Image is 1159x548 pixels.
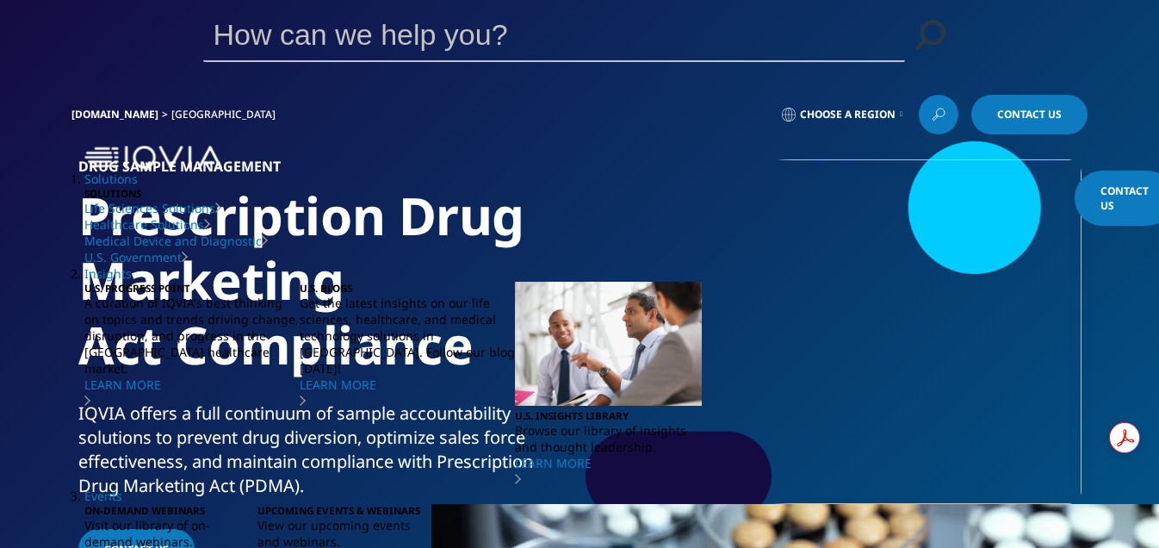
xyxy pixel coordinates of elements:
[1100,184,1149,213] span: Contact Us
[84,295,300,377] p: A curation of IQVIA's best thinking on topics and trends driving change, disruption, and progress...
[915,20,945,50] svg: Search
[84,377,300,409] a: LEARN MORE
[800,108,896,121] span: Choose a Region
[84,504,257,517] h5: ON-DEMAND WEBINARS
[84,282,300,295] h5: U.S. PROGRESS POINT
[515,455,702,488] a: LEARN MORE
[300,282,515,295] h5: U.S. BLOGS
[515,409,702,422] h5: U.S. INSIGHTS LIBRARY
[300,377,515,409] a: LEARN MORE
[971,95,1088,134] a: Contact Us
[71,107,158,121] a: [DOMAIN_NAME]
[84,233,262,249] a: Medical Device and Diagnostic
[203,9,856,60] input: Search
[84,265,132,282] a: Insights
[997,109,1062,120] span: Contact Us
[171,108,282,121] div: [GEOGRAPHIC_DATA]
[84,171,138,187] a: Solutions
[84,200,215,216] a: Life Sciences Solutions
[257,504,431,517] h5: UPCOMING EVENTS & WEBINARS
[84,249,182,265] a: U.S. Government
[515,282,702,407] img: 001_man-speaking-in-meeting.jpg
[84,488,122,504] a: Events
[905,9,957,60] a: Search
[84,146,222,171] img: IQVIA Healthcare Information Technology and Pharma Clinical Research Company
[300,295,515,377] p: Get the latest insights on our life sciences, healthcare, and medical technology solutions in [GE...
[84,187,282,200] h5: SOLUTIONS
[84,216,204,233] a: Healthcare Solutions
[515,422,702,455] p: Browse our library of insights and thought leadership.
